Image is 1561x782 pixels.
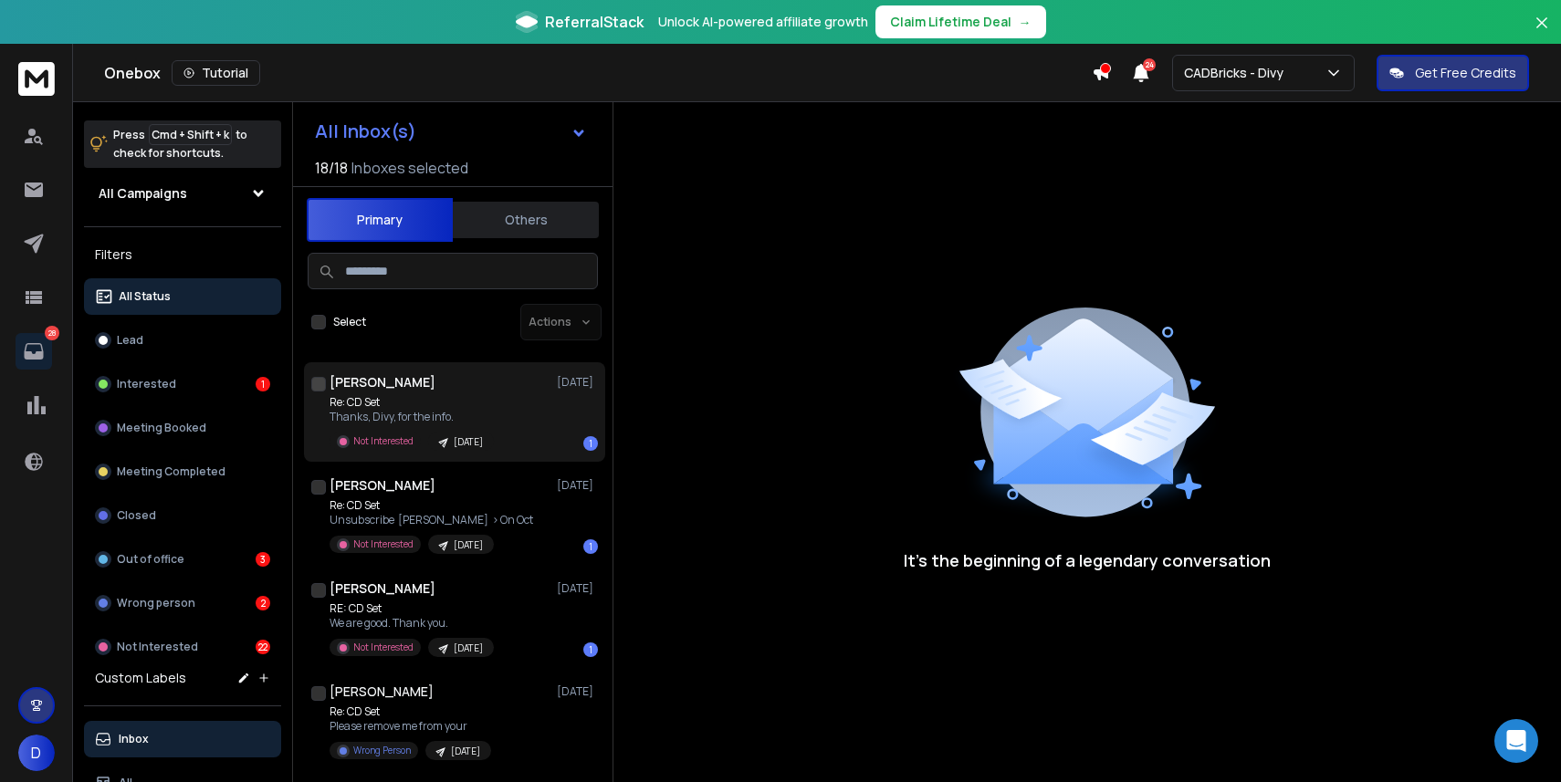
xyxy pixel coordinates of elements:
span: Cmd + Shift + k [149,124,232,145]
p: Please remove me from your [330,719,491,734]
p: [DATE] [454,435,483,449]
h3: Custom Labels [95,669,186,687]
button: Lead [84,322,281,359]
p: Not Interested [117,640,198,654]
div: Open Intercom Messenger [1494,719,1538,763]
p: [DATE] [557,581,598,596]
p: Not Interested [353,537,414,551]
span: → [1019,13,1032,31]
p: We are good. Thank you. [330,616,494,631]
button: D [18,735,55,771]
p: Thanks, Divy, for the info. [330,410,494,424]
h3: Inboxes selected [351,157,468,179]
p: [DATE] [557,375,598,390]
p: Meeting Booked [117,421,206,435]
button: All Campaigns [84,175,281,212]
p: Wrong person [117,596,195,610]
h1: All Inbox(s) [315,122,416,141]
div: 1 [583,436,598,451]
p: Unlock AI-powered affiliate growth [658,13,868,31]
button: Wrong person2 [84,585,281,621]
p: [DATE] [451,745,480,758]
p: Re: CD Set [330,498,533,513]
p: Get Free Credits [1415,64,1516,82]
button: Not Interested22 [84,629,281,665]
h1: [PERSON_NAME] [330,373,435,391]
label: Select [333,315,366,329]
h1: All Campaigns [99,184,187,203]
p: Meeting Completed [117,464,225,479]
p: [DATE] [557,684,598,699]
h1: [PERSON_NAME] [330,579,435,598]
button: Get Free Credits [1377,55,1529,91]
span: 18 / 18 [315,157,348,179]
p: Closed [117,508,156,523]
p: [DATE] [454,641,483,655]
button: Meeting Completed [84,454,281,490]
button: Meeting Booked [84,410,281,446]
p: Unsubscribe [PERSON_NAME] > On Oct [330,513,533,527]
div: 1 [256,377,270,391]
button: All Inbox(s) [300,113,602,150]
h3: Filters [84,242,281,267]
p: Out of office [117,552,184,567]
h1: [PERSON_NAME] [330,476,435,495]
p: Wrong Person [353,744,411,757]
button: Closed [84,497,281,534]
button: Tutorial [172,60,260,86]
p: Press to check for shortcuts. [113,126,247,162]
h1: [PERSON_NAME] [330,683,434,701]
p: Lead [117,333,143,348]
span: ReferralStack [545,11,644,33]
p: Re: CD Set [330,704,491,719]
p: Interested [117,377,176,391]
button: Inbox [84,721,281,757]
p: Not Interested [353,641,414,654]
p: All Status [119,289,171,304]
button: Primary [307,198,453,242]
div: Onebox [104,60,1092,86]
span: 24 [1143,58,1156,71]
div: 1 [583,539,598,554]
button: Claim Lifetime Deal→ [875,5,1046,38]
p: [DATE] [454,538,483,552]
button: Interested1 [84,366,281,402]
p: [DATE] [557,478,598,493]
button: Others [453,200,599,240]
div: 22 [256,640,270,654]
div: 2 [256,596,270,610]
button: Out of office3 [84,541,281,578]
a: 28 [16,333,52,370]
div: 3 [256,552,270,567]
p: Re: CD Set [330,395,494,410]
p: It’s the beginning of a legendary conversation [904,547,1271,573]
p: RE: CD Set [330,601,494,616]
button: All Status [84,278,281,315]
p: CADBricks - Divy [1184,64,1291,82]
p: Inbox [119,732,149,746]
button: Close banner [1530,11,1554,55]
p: Not Interested [353,434,414,448]
div: 1 [583,642,598,657]
p: 28 [45,326,59,340]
